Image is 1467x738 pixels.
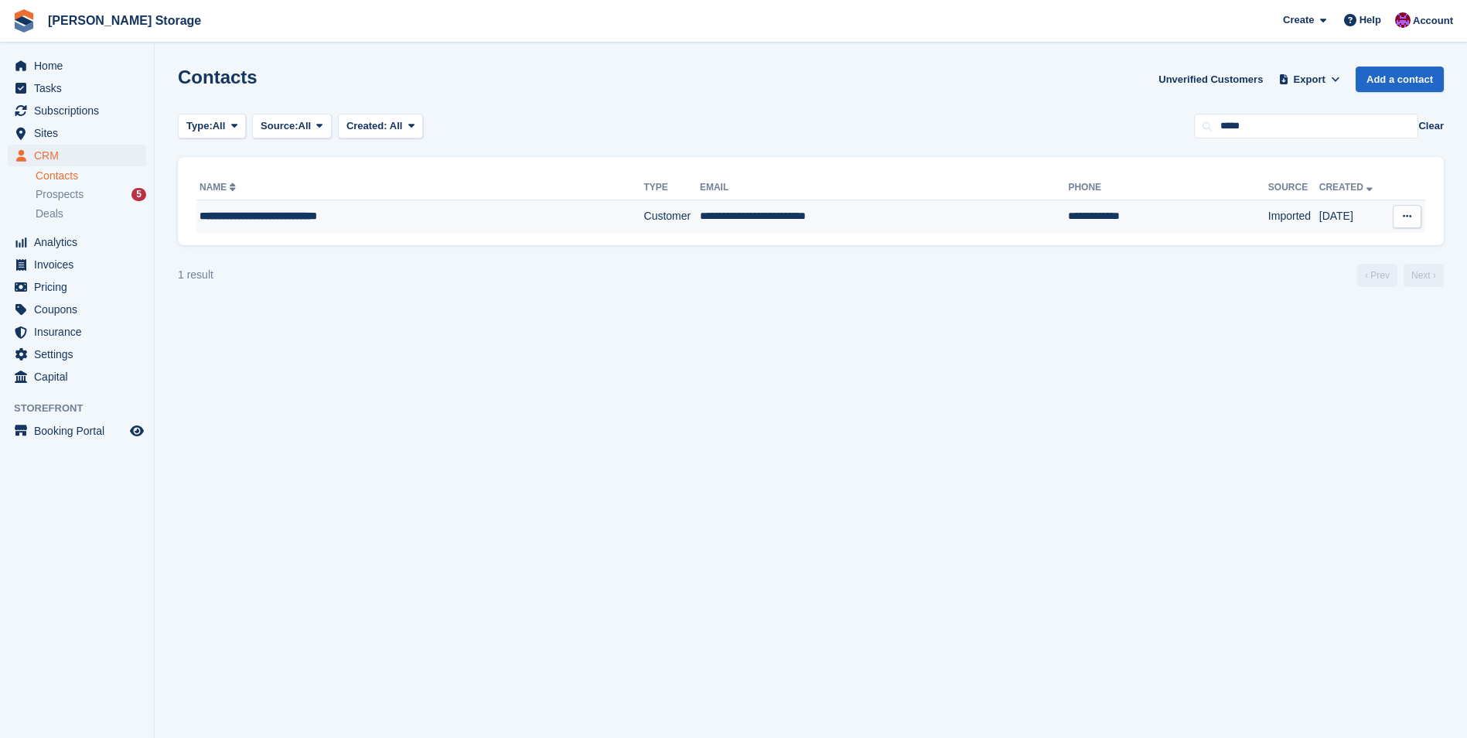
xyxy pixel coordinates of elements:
[34,55,127,77] span: Home
[1413,13,1453,29] span: Account
[34,276,127,298] span: Pricing
[8,420,146,442] a: menu
[34,254,127,275] span: Invoices
[186,118,213,134] span: Type:
[12,9,36,32] img: stora-icon-8386f47178a22dfd0bd8f6a31ec36ba5ce8667c1dd55bd0f319d3a0aa187defe.svg
[34,299,127,320] span: Coupons
[8,321,146,343] a: menu
[8,145,146,166] a: menu
[1360,12,1381,28] span: Help
[1068,176,1267,200] th: Phone
[700,176,1069,200] th: Email
[34,343,127,365] span: Settings
[644,200,700,233] td: Customer
[213,118,226,134] span: All
[200,182,239,193] a: Name
[131,188,146,201] div: 5
[36,186,146,203] a: Prospects 5
[34,100,127,121] span: Subscriptions
[8,100,146,121] a: menu
[1354,264,1447,287] nav: Page
[34,420,127,442] span: Booking Portal
[1356,67,1444,92] a: Add a contact
[1283,12,1314,28] span: Create
[8,55,146,77] a: menu
[299,118,312,134] span: All
[36,187,84,202] span: Prospects
[8,366,146,388] a: menu
[178,267,213,283] div: 1 result
[1418,118,1444,134] button: Clear
[8,343,146,365] a: menu
[34,321,127,343] span: Insurance
[8,276,146,298] a: menu
[1319,182,1376,193] a: Created
[1268,176,1319,200] th: Source
[34,366,127,388] span: Capital
[644,176,700,200] th: Type
[8,77,146,99] a: menu
[34,145,127,166] span: CRM
[128,422,146,440] a: Preview store
[8,231,146,253] a: menu
[8,299,146,320] a: menu
[8,122,146,144] a: menu
[261,118,298,134] span: Source:
[1404,264,1444,287] a: Next
[1357,264,1397,287] a: Previous
[338,114,423,139] button: Created: All
[252,114,332,139] button: Source: All
[346,120,387,132] span: Created:
[1319,200,1387,233] td: [DATE]
[178,67,258,87] h1: Contacts
[36,206,146,222] a: Deals
[8,254,146,275] a: menu
[1395,12,1411,28] img: Audra Whitelaw
[34,231,127,253] span: Analytics
[390,120,403,132] span: All
[1294,72,1325,87] span: Export
[36,169,146,183] a: Contacts
[1268,200,1319,233] td: Imported
[36,207,63,221] span: Deals
[34,77,127,99] span: Tasks
[14,401,154,416] span: Storefront
[1275,67,1343,92] button: Export
[178,114,246,139] button: Type: All
[34,122,127,144] span: Sites
[42,8,207,33] a: [PERSON_NAME] Storage
[1152,67,1269,92] a: Unverified Customers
